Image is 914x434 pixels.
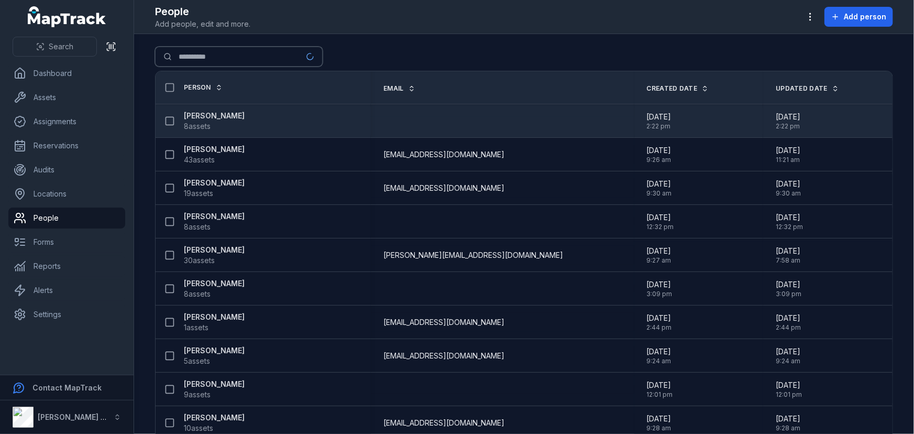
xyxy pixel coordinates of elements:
[776,323,801,332] span: 2:44 pm
[647,84,698,93] span: Created Date
[184,413,245,433] a: [PERSON_NAME]10assets
[8,159,125,180] a: Audits
[184,144,245,155] strong: [PERSON_NAME]
[184,423,213,433] span: 10 assets
[49,41,73,52] span: Search
[844,12,886,22] span: Add person
[776,414,800,424] span: [DATE]
[776,357,800,365] span: 9:24 am
[647,414,671,424] span: [DATE]
[647,122,671,131] span: 2:22 pm
[647,156,671,164] span: 9:26 am
[184,379,245,400] a: [PERSON_NAME]9assets
[184,413,245,423] strong: [PERSON_NAME]
[184,255,215,266] span: 30 assets
[184,389,211,400] span: 9 assets
[776,390,802,399] span: 12:01 pm
[776,179,801,189] span: [DATE]
[776,290,801,298] span: 3:09 pm
[647,290,673,298] span: 3:09 pm
[383,317,504,328] span: [EMAIL_ADDRESS][DOMAIN_NAME]
[184,356,210,366] span: 5 assets
[776,256,800,265] span: 7:58 am
[184,111,245,132] a: [PERSON_NAME]8assets
[184,144,245,165] a: [PERSON_NAME]43assets
[647,357,671,365] span: 9:24 am
[8,208,125,229] a: People
[647,112,671,122] span: [DATE]
[647,380,673,390] span: [DATE]
[647,179,672,189] span: [DATE]
[184,155,215,165] span: 43 assets
[647,246,671,256] span: [DATE]
[647,414,671,432] time: 3/4/2025, 9:28:25 AM
[647,246,671,265] time: 3/4/2025, 9:27:41 AM
[776,179,801,198] time: 6/4/2025, 9:30:08 AM
[184,312,245,333] a: [PERSON_NAME]1assets
[776,380,802,390] span: [DATE]
[8,183,125,204] a: Locations
[776,380,802,399] time: 7/10/2025, 12:01:41 PM
[184,222,211,232] span: 8 assets
[776,346,800,365] time: 5/12/2025, 9:24:05 AM
[13,37,97,57] button: Search
[647,313,672,323] span: [DATE]
[824,7,893,27] button: Add person
[647,145,671,164] time: 3/4/2025, 9:26:03 AM
[184,278,245,299] a: [PERSON_NAME]8assets
[8,87,125,108] a: Assets
[184,121,211,132] span: 8 assets
[776,145,800,164] time: 6/12/2025, 11:21:27 AM
[184,322,208,333] span: 1 assets
[776,145,800,156] span: [DATE]
[776,212,803,223] span: [DATE]
[647,323,672,332] span: 2:44 pm
[184,178,245,199] a: [PERSON_NAME]19assets
[776,346,800,357] span: [DATE]
[647,380,673,399] time: 7/10/2025, 12:01:41 PM
[776,122,800,131] span: 2:22 pm
[383,149,504,160] span: [EMAIL_ADDRESS][DOMAIN_NAME]
[8,304,125,325] a: Settings
[8,280,125,301] a: Alerts
[647,346,671,365] time: 5/12/2025, 9:24:05 AM
[383,351,504,361] span: [EMAIL_ADDRESS][DOMAIN_NAME]
[647,256,671,265] span: 9:27 am
[383,183,504,193] span: [EMAIL_ADDRESS][DOMAIN_NAME]
[776,212,803,231] time: 6/6/2025, 12:32:38 PM
[647,212,674,223] span: [DATE]
[776,424,800,432] span: 9:28 am
[776,246,800,256] span: [DATE]
[647,346,671,357] span: [DATE]
[647,313,672,332] time: 6/13/2025, 2:44:57 PM
[776,189,801,198] span: 9:30 am
[383,84,415,93] a: Email
[647,424,671,432] span: 9:28 am
[184,178,245,188] strong: [PERSON_NAME]
[647,390,673,399] span: 12:01 pm
[647,279,673,298] time: 8/8/2025, 3:09:04 PM
[776,112,800,122] span: [DATE]
[383,418,504,428] span: [EMAIL_ADDRESS][DOMAIN_NAME]
[184,111,245,121] strong: [PERSON_NAME]
[776,112,800,131] time: 8/20/2025, 2:22:10 PM
[647,279,673,290] span: [DATE]
[8,111,125,132] a: Assignments
[776,223,803,231] span: 12:32 pm
[184,83,223,92] a: Person
[184,345,245,366] a: [PERSON_NAME]5assets
[184,278,245,289] strong: [PERSON_NAME]
[38,413,111,421] strong: [PERSON_NAME] Air
[647,189,672,198] span: 9:30 am
[776,313,801,323] span: [DATE]
[383,84,404,93] span: Email
[184,345,245,356] strong: [PERSON_NAME]
[184,379,245,389] strong: [PERSON_NAME]
[155,19,250,29] span: Add people, edit and more.
[776,246,800,265] time: 8/1/2025, 7:58:22 AM
[383,250,563,261] span: [PERSON_NAME][EMAIL_ADDRESS][DOMAIN_NAME]
[776,313,801,332] time: 6/13/2025, 2:44:57 PM
[776,279,801,290] span: [DATE]
[647,179,672,198] time: 6/4/2025, 9:30:08 AM
[28,6,106,27] a: MapTrack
